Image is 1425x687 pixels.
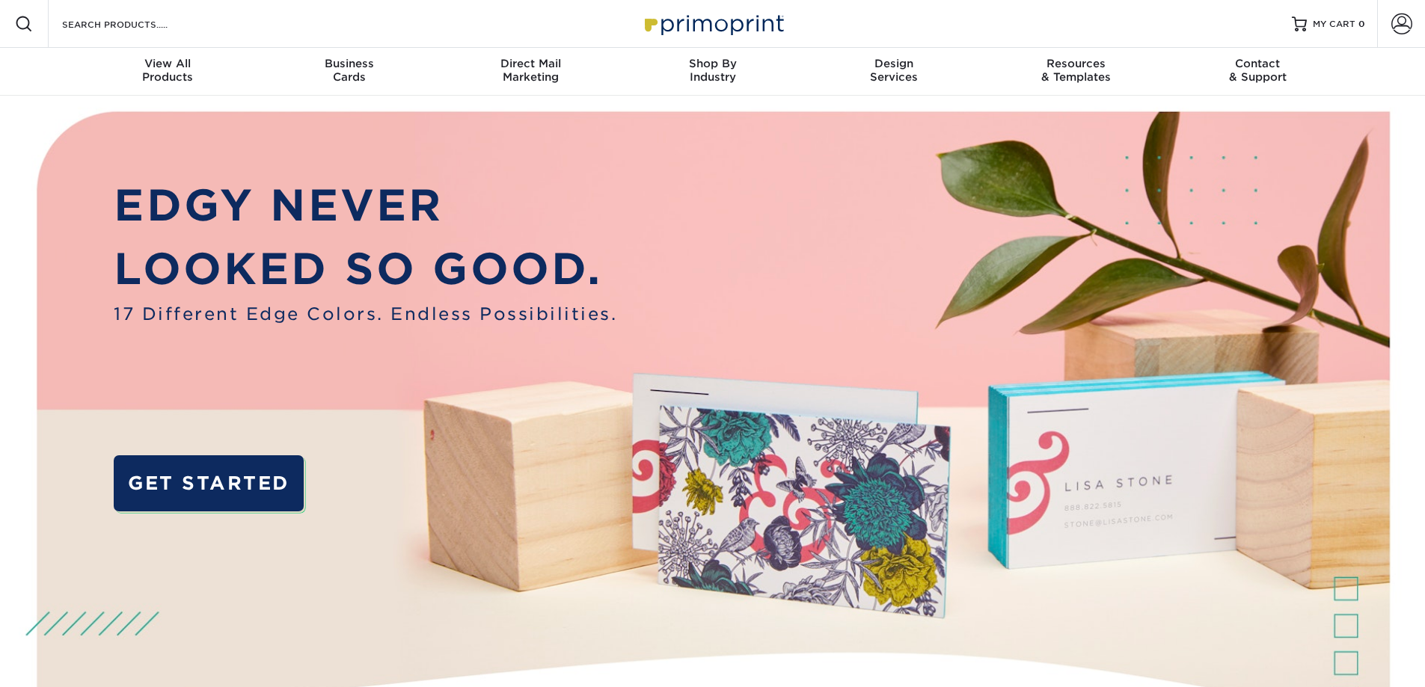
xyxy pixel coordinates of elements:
[114,301,617,327] span: 17 Different Edge Colors. Endless Possibilities.
[77,48,259,96] a: View AllProducts
[803,48,985,96] a: DesignServices
[1167,48,1349,96] a: Contact& Support
[440,48,622,96] a: Direct MailMarketing
[803,57,985,70] span: Design
[985,57,1167,84] div: & Templates
[77,57,259,84] div: Products
[638,7,788,40] img: Primoprint
[440,57,622,70] span: Direct Mail
[258,57,440,84] div: Cards
[622,48,803,96] a: Shop ByIndustry
[114,455,303,511] a: GET STARTED
[622,57,803,70] span: Shop By
[1313,18,1355,31] span: MY CART
[77,57,259,70] span: View All
[1358,19,1365,29] span: 0
[985,57,1167,70] span: Resources
[1167,57,1349,84] div: & Support
[61,15,206,33] input: SEARCH PRODUCTS.....
[1167,57,1349,70] span: Contact
[258,57,440,70] span: Business
[114,173,617,238] p: EDGY NEVER
[440,57,622,84] div: Marketing
[985,48,1167,96] a: Resources& Templates
[114,237,617,301] p: LOOKED SO GOOD.
[622,57,803,84] div: Industry
[803,57,985,84] div: Services
[258,48,440,96] a: BusinessCards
